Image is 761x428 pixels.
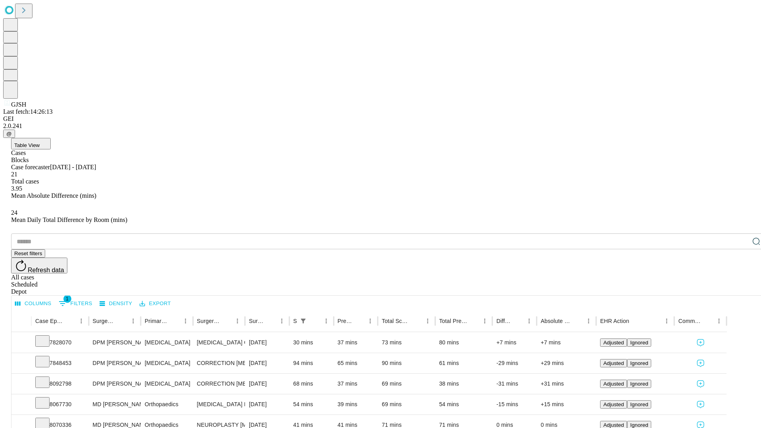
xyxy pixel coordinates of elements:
[3,115,758,122] div: GEI
[439,353,489,373] div: 61 mins
[197,332,241,353] div: [MEDICAL_DATA] COMPLETE EXCISION 5TH [MEDICAL_DATA] HEAD
[630,422,648,428] span: Ignored
[293,394,330,415] div: 54 mins
[28,267,64,273] span: Refresh data
[15,336,27,350] button: Expand
[35,394,85,415] div: 8067730
[3,130,15,138] button: @
[11,138,51,149] button: Table View
[180,315,191,327] button: Menu
[221,315,232,327] button: Sort
[93,318,116,324] div: Surgeon Name
[630,340,648,346] span: Ignored
[630,315,641,327] button: Sort
[293,374,330,394] div: 68 mins
[468,315,479,327] button: Sort
[661,315,672,327] button: Menu
[249,394,285,415] div: [DATE]
[439,394,489,415] div: 54 mins
[145,332,189,353] div: [MEDICAL_DATA]
[11,171,17,178] span: 21
[265,315,276,327] button: Sort
[338,318,353,324] div: Predicted In Room Duration
[583,315,594,327] button: Menu
[496,318,512,324] div: Difference
[713,315,725,327] button: Menu
[627,400,651,409] button: Ignored
[354,315,365,327] button: Sort
[11,249,45,258] button: Reset filters
[512,315,524,327] button: Sort
[541,318,571,324] div: Absolute Difference
[11,192,96,199] span: Mean Absolute Difference (mins)
[600,318,629,324] div: EHR Action
[13,298,54,310] button: Select columns
[11,258,67,273] button: Refresh data
[11,178,39,185] span: Total cases
[496,353,533,373] div: -29 mins
[382,353,431,373] div: 90 mins
[63,295,71,303] span: 1
[98,298,134,310] button: Density
[365,315,376,327] button: Menu
[496,332,533,353] div: +7 mins
[338,353,374,373] div: 65 mins
[11,164,50,170] span: Case forecaster
[496,374,533,394] div: -31 mins
[249,332,285,353] div: [DATE]
[541,332,592,353] div: +7 mins
[93,394,137,415] div: MD [PERSON_NAME] [PERSON_NAME]
[3,122,758,130] div: 2.0.241
[479,315,490,327] button: Menu
[249,318,264,324] div: Surgery Date
[603,381,624,387] span: Adjusted
[541,353,592,373] div: +29 mins
[11,216,127,223] span: Mean Daily Total Difference by Room (mins)
[197,394,241,415] div: [MEDICAL_DATA] RELEASE
[603,401,624,407] span: Adjusted
[57,297,94,310] button: Show filters
[6,131,12,137] span: @
[439,332,489,353] div: 80 mins
[382,374,431,394] div: 69 mins
[293,353,330,373] div: 94 mins
[338,374,374,394] div: 37 mins
[630,381,648,387] span: Ignored
[14,250,42,256] span: Reset filters
[11,101,26,108] span: GJSH
[678,318,701,324] div: Comments
[276,315,287,327] button: Menu
[382,332,431,353] div: 73 mins
[35,318,64,324] div: Case Epic Id
[600,338,627,347] button: Adjusted
[35,353,85,373] div: 7848453
[145,318,168,324] div: Primary Service
[249,374,285,394] div: [DATE]
[338,332,374,353] div: 37 mins
[439,318,468,324] div: Total Predicted Duration
[702,315,713,327] button: Sort
[600,400,627,409] button: Adjusted
[627,338,651,347] button: Ignored
[197,353,241,373] div: CORRECTION [MEDICAL_DATA], RESECTION [MEDICAL_DATA] BASE
[496,394,533,415] div: -15 mins
[293,318,297,324] div: Scheduled In Room Duration
[293,332,330,353] div: 30 mins
[422,315,433,327] button: Menu
[572,315,583,327] button: Sort
[310,315,321,327] button: Sort
[93,374,137,394] div: DPM [PERSON_NAME] [PERSON_NAME]
[603,360,624,366] span: Adjusted
[15,357,27,371] button: Expand
[35,374,85,394] div: 8092798
[382,318,410,324] div: Total Scheduled Duration
[298,315,309,327] div: 1 active filter
[128,315,139,327] button: Menu
[600,359,627,367] button: Adjusted
[145,374,189,394] div: [MEDICAL_DATA]
[627,359,651,367] button: Ignored
[65,315,76,327] button: Sort
[197,374,241,394] div: CORRECTION [MEDICAL_DATA]
[15,377,27,391] button: Expand
[541,374,592,394] div: +31 mins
